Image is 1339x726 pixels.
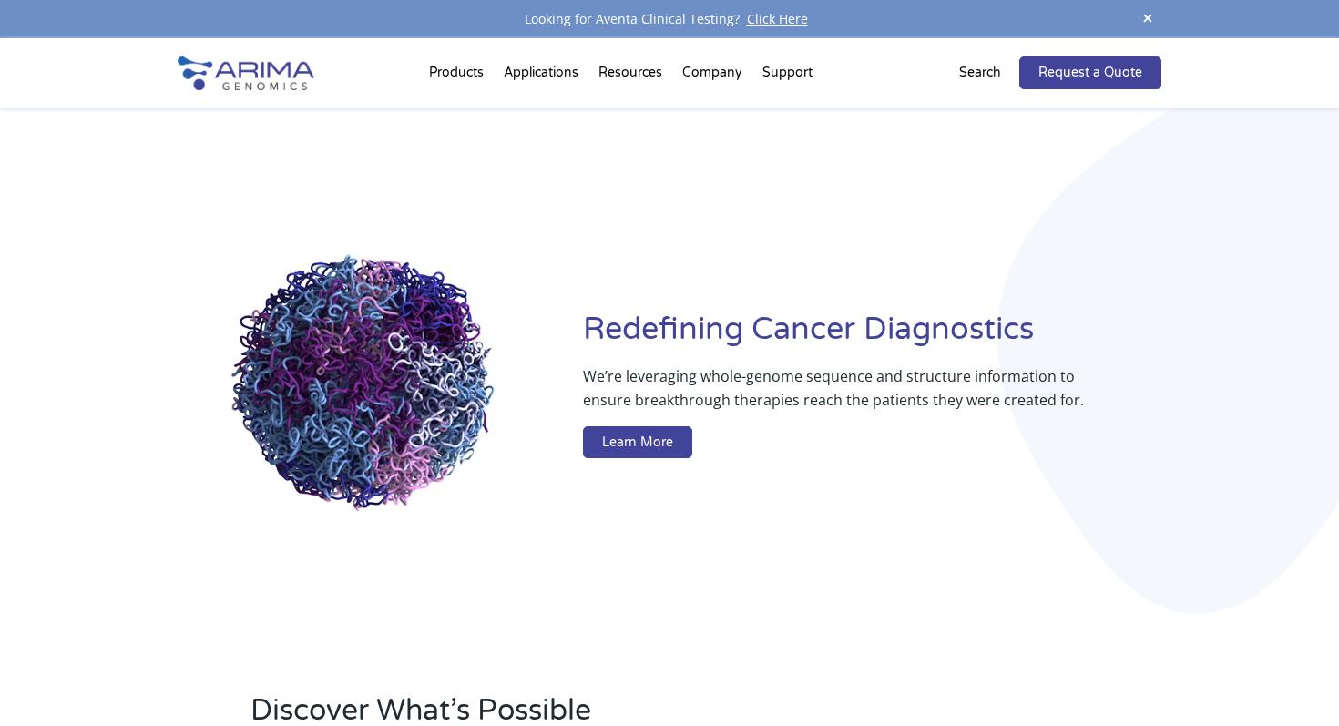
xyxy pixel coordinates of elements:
a: Click Here [740,10,815,27]
iframe: Chat Widget [1248,639,1339,726]
div: Looking for Aventa Clinical Testing? [178,7,1161,31]
h1: Redefining Cancer Diagnostics [583,309,1161,364]
a: Request a Quote [1019,56,1161,89]
a: Learn More [583,426,692,459]
p: We’re leveraging whole-genome sequence and structure information to ensure breakthrough therapies... [583,364,1089,426]
img: Arima-Genomics-logo [178,56,314,90]
p: Search [959,61,1001,85]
